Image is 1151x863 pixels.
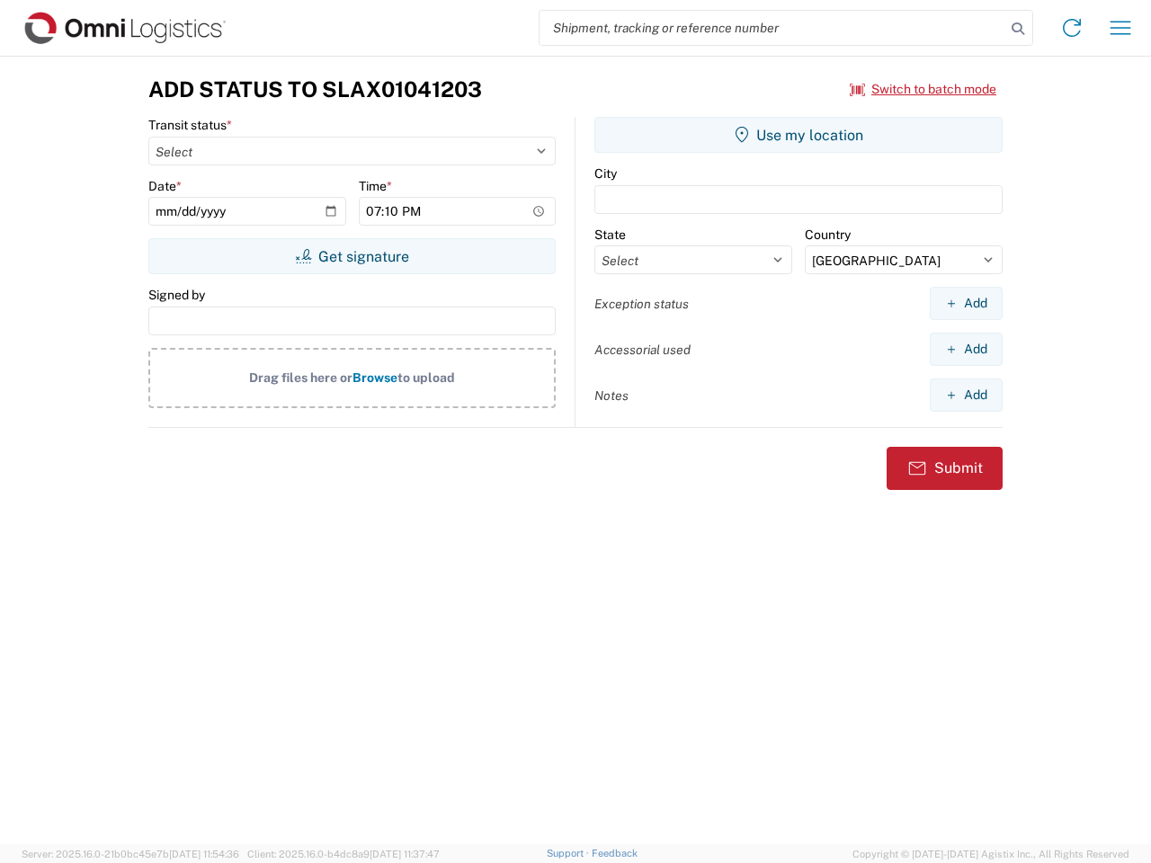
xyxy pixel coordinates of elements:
[540,11,1005,45] input: Shipment, tracking or reference number
[592,848,638,859] a: Feedback
[148,287,205,303] label: Signed by
[359,178,392,194] label: Time
[594,387,629,404] label: Notes
[352,370,397,385] span: Browse
[247,849,440,859] span: Client: 2025.16.0-b4dc8a9
[930,378,1003,412] button: Add
[148,117,232,133] label: Transit status
[594,342,691,358] label: Accessorial used
[805,227,851,243] label: Country
[594,227,626,243] label: State
[887,447,1003,490] button: Submit
[930,287,1003,320] button: Add
[249,370,352,385] span: Drag files here or
[148,238,556,274] button: Get signature
[148,76,482,102] h3: Add Status to SLAX01041203
[594,165,617,182] label: City
[370,849,440,859] span: [DATE] 11:37:47
[22,849,239,859] span: Server: 2025.16.0-21b0bc45e7b
[594,296,689,312] label: Exception status
[397,370,455,385] span: to upload
[852,846,1129,862] span: Copyright © [DATE]-[DATE] Agistix Inc., All Rights Reserved
[850,75,996,104] button: Switch to batch mode
[547,848,592,859] a: Support
[594,117,1003,153] button: Use my location
[148,178,182,194] label: Date
[930,333,1003,366] button: Add
[169,849,239,859] span: [DATE] 11:54:36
